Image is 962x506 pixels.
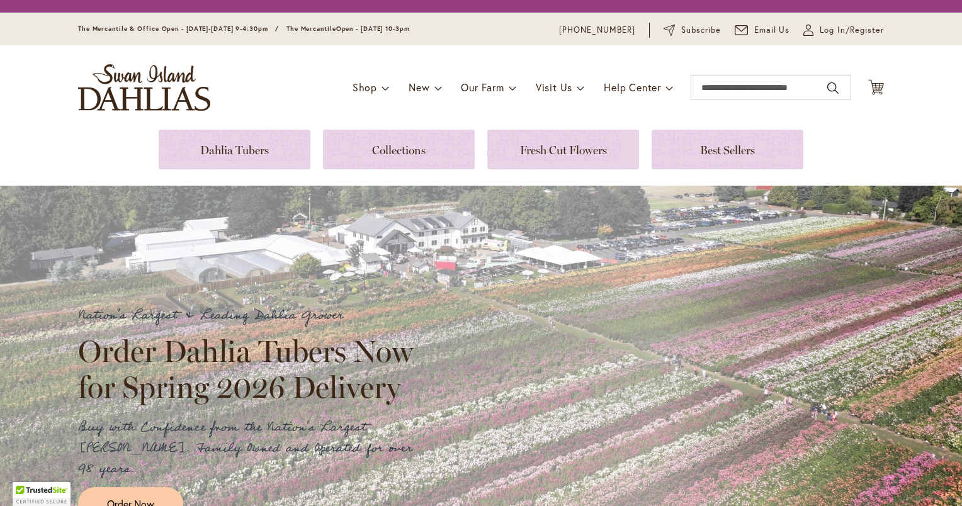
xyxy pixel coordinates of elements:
[336,25,410,33] span: Open - [DATE] 10-3pm
[664,24,721,37] a: Subscribe
[13,482,71,506] div: TrustedSite Certified
[754,24,790,37] span: Email Us
[78,417,424,480] p: Buy with Confidence from the Nation's Largest [PERSON_NAME]. Family Owned and Operated for over 9...
[409,81,429,94] span: New
[681,24,721,37] span: Subscribe
[536,81,572,94] span: Visit Us
[78,305,424,326] p: Nation's Largest & Leading Dahlia Grower
[827,78,839,98] button: Search
[78,25,336,33] span: The Mercantile & Office Open - [DATE]-[DATE] 9-4:30pm / The Mercantile
[353,81,377,94] span: Shop
[559,24,635,37] a: [PHONE_NUMBER]
[461,81,504,94] span: Our Farm
[78,334,424,404] h2: Order Dahlia Tubers Now for Spring 2026 Delivery
[820,24,884,37] span: Log In/Register
[604,81,661,94] span: Help Center
[735,24,790,37] a: Email Us
[803,24,884,37] a: Log In/Register
[78,64,210,111] a: store logo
